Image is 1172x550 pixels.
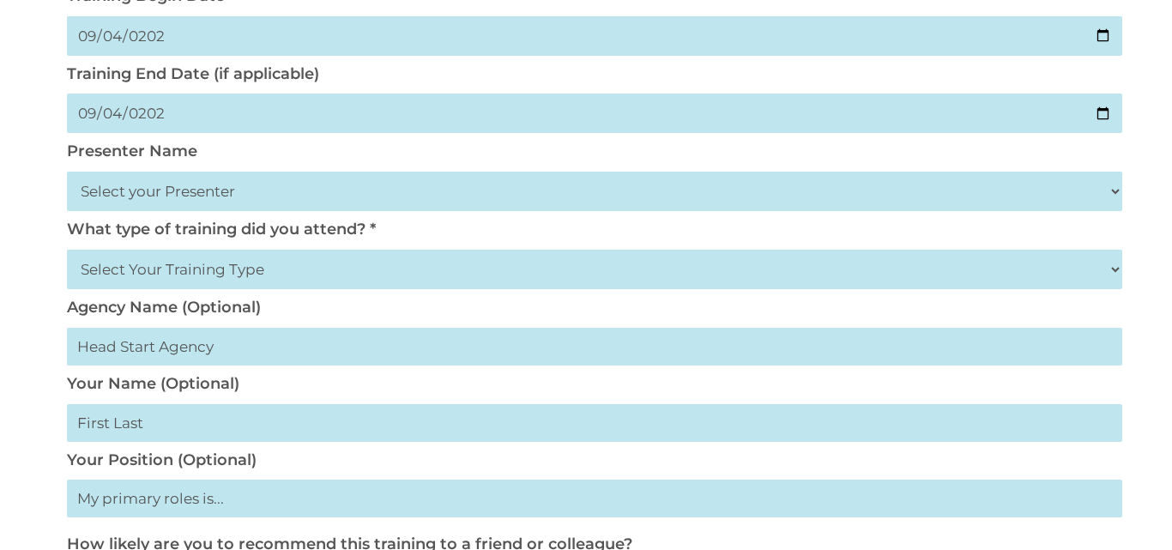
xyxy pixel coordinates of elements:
[67,374,239,393] label: Your Name (Optional)
[67,142,197,160] label: Presenter Name
[67,298,261,317] label: Agency Name (Optional)
[67,404,1121,442] input: First Last
[67,328,1121,366] input: Head Start Agency
[67,450,257,469] label: Your Position (Optional)
[67,64,319,83] label: Training End Date (if applicable)
[67,220,376,239] label: What type of training did you attend? *
[67,480,1121,517] input: My primary roles is...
